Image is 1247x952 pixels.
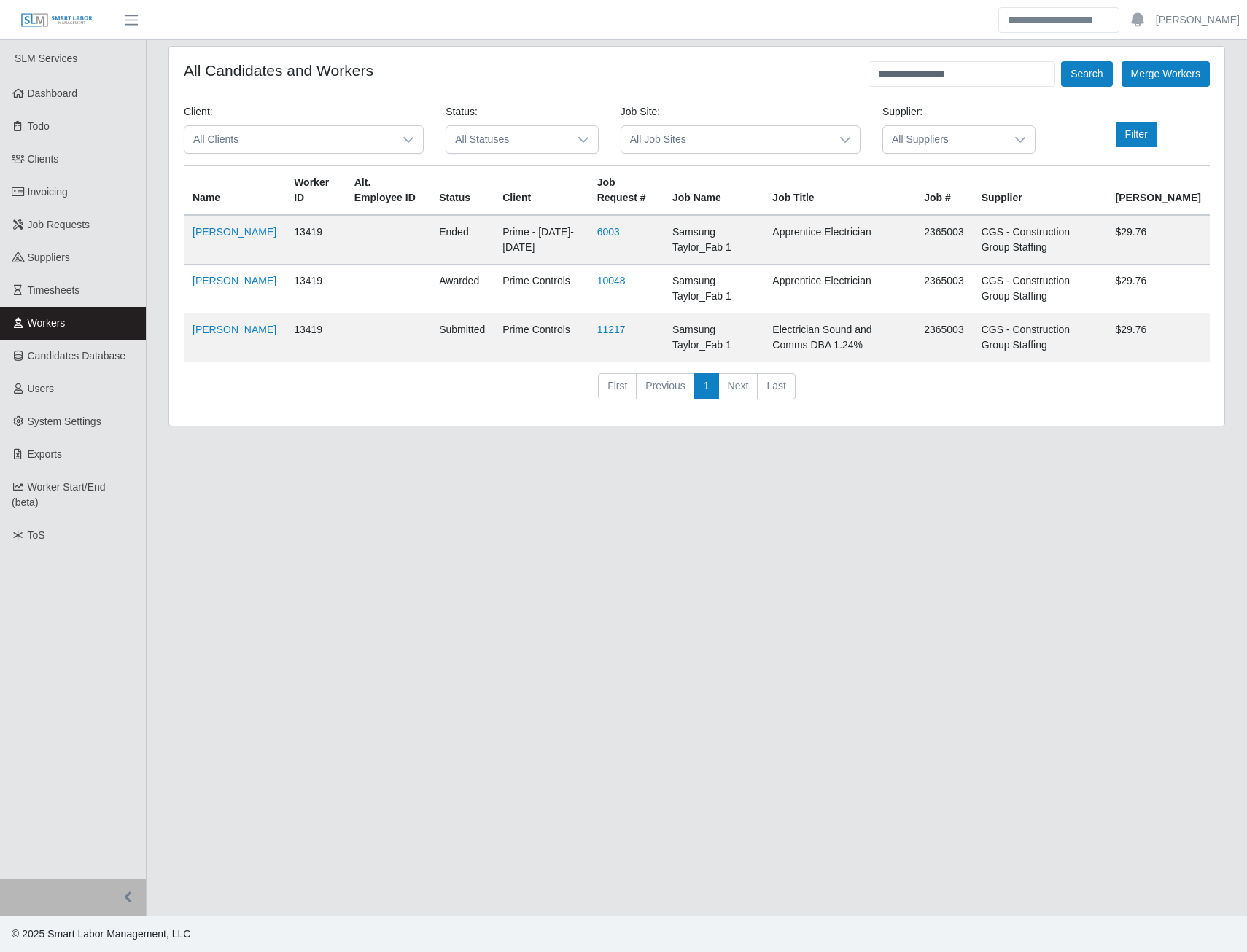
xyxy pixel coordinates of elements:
[494,166,588,216] th: Client
[15,52,77,64] span: SLM Services
[430,313,494,362] td: submitted
[915,265,973,313] td: 2365003
[28,186,68,198] span: Invoicing
[20,12,93,28] img: SLM Logo
[28,448,62,460] span: Exports
[915,166,973,216] th: Job #
[621,126,831,153] span: All Job Sites
[12,481,106,508] span: Worker Start/End (beta)
[764,265,915,313] td: Apprentice Electrician
[973,215,1107,265] td: CGS - Construction Group Staffing
[285,166,346,216] th: Worker ID
[494,215,588,265] td: Prime - [DATE]-[DATE]
[28,219,90,230] span: Job Requests
[430,215,494,265] td: ended
[430,265,494,313] td: awarded
[184,104,213,120] label: Client:
[664,215,764,265] td: Samsung Taylor_Fab 1
[193,226,276,238] a: [PERSON_NAME]
[193,275,276,286] a: [PERSON_NAME]
[28,383,55,394] span: Users
[597,324,626,335] a: 11217
[664,265,764,313] td: Samsung Taylor_Fab 1
[184,166,285,216] th: Name
[446,126,569,153] span: All Statuses
[28,350,126,362] span: Candidates Database
[430,166,494,216] th: Status
[1106,166,1210,216] th: [PERSON_NAME]
[494,265,588,313] td: Prime Controls
[28,153,59,165] span: Clients
[621,104,660,120] label: Job Site:
[446,104,478,120] label: Status:
[12,928,190,940] span: © 2025 Smart Labor Management, LLC
[915,215,973,265] td: 2365003
[1106,265,1210,313] td: $29.76
[973,313,1107,362] td: CGS - Construction Group Staffing
[28,251,70,263] span: Suppliers
[494,313,588,362] td: Prime Controls
[882,104,922,120] label: Supplier:
[1116,122,1157,147] button: Filter
[1106,215,1210,265] td: $29.76
[184,373,1210,411] nav: pagination
[28,529,45,541] span: ToS
[1156,12,1240,28] a: [PERSON_NAME]
[1061,61,1112,87] button: Search
[184,126,394,153] span: All Clients
[28,120,50,132] span: Todo
[184,61,373,79] h4: All Candidates and Workers
[28,415,101,427] span: System Settings
[28,284,80,296] span: Timesheets
[694,373,719,399] a: 1
[973,265,1107,313] td: CGS - Construction Group Staffing
[764,313,915,362] td: Electrician Sound and Comms DBA 1.24%
[1106,313,1210,362] td: $29.76
[664,313,764,362] td: Samsung Taylor_Fab 1
[588,166,664,216] th: Job Request #
[597,275,626,286] a: 10048
[597,226,620,238] a: 6003
[28,317,66,329] span: Workers
[664,166,764,216] th: Job Name
[764,166,915,216] th: Job Title
[285,215,346,265] td: 13419
[285,265,346,313] td: 13419
[973,166,1107,216] th: Supplier
[193,324,276,335] a: [PERSON_NAME]
[998,7,1119,33] input: Search
[1122,61,1210,87] button: Merge Workers
[883,126,1006,153] span: All Suppliers
[346,166,430,216] th: Alt. Employee ID
[28,87,78,99] span: Dashboard
[285,313,346,362] td: 13419
[915,313,973,362] td: 2365003
[764,215,915,265] td: Apprentice Electrician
